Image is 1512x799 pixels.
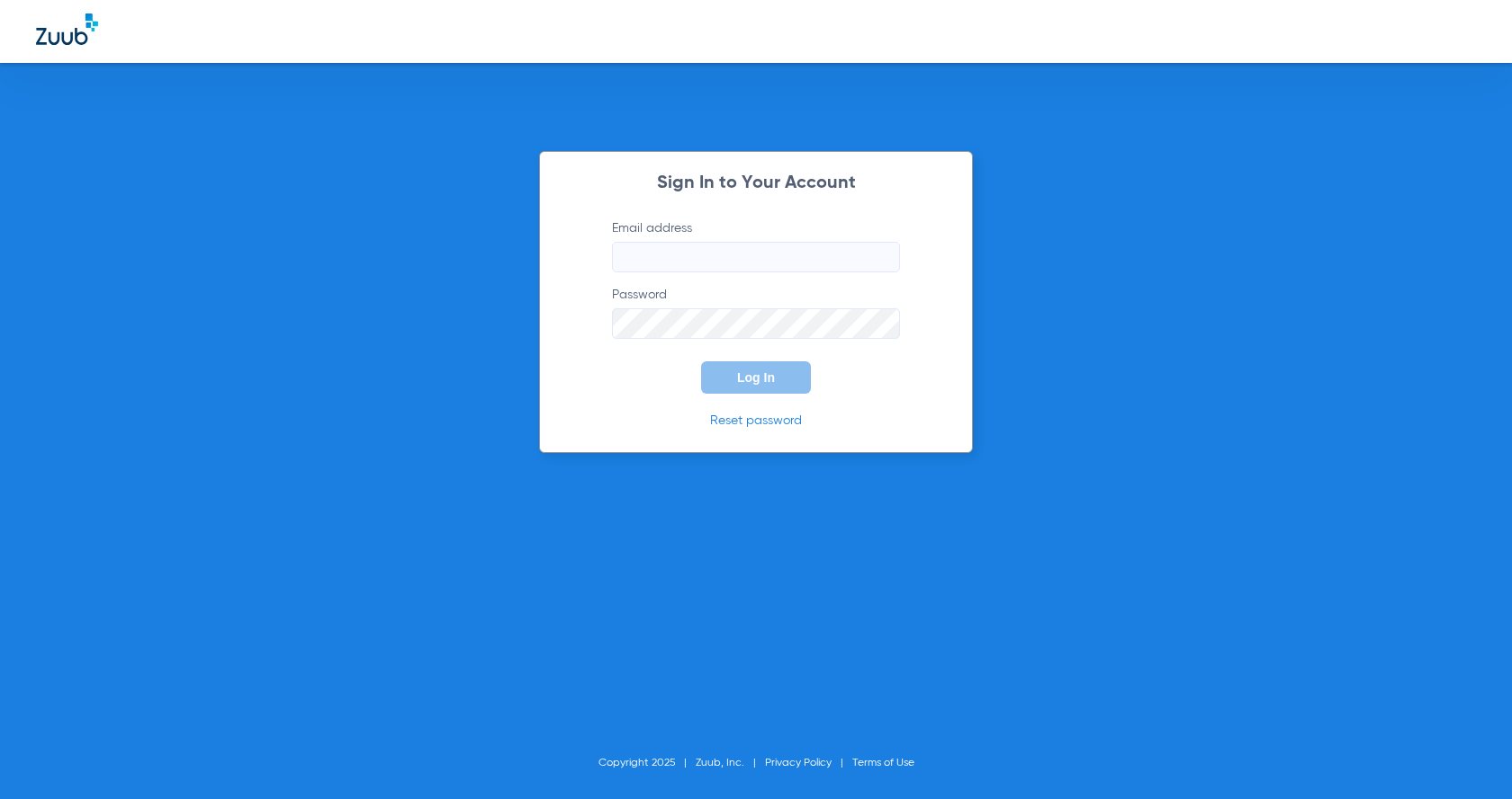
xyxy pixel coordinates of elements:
[598,754,696,772] li: Copyright 2025
[612,286,900,339] label: Password
[765,758,832,768] a: Privacy Policy
[701,361,811,394] button: Log In
[612,219,900,272] label: Email address
[710,414,802,427] a: Reset password
[737,370,775,385] span: Log In
[852,758,914,768] a: Terms of Use
[612,308,900,339] input: Password
[696,754,765,772] li: Zuub, Inc.
[36,13,98,45] img: Zuub Logo
[585,174,927,192] h2: Sign In to Your Account
[612,242,900,272] input: Email address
